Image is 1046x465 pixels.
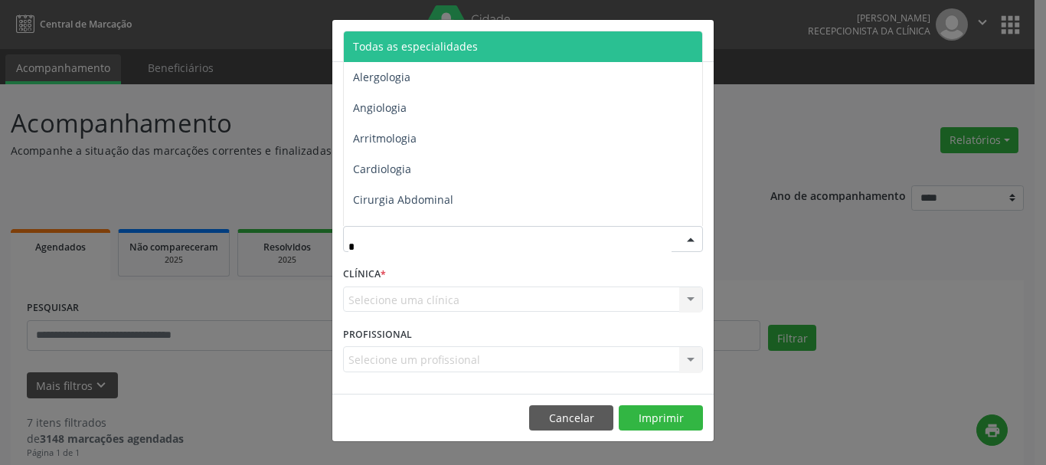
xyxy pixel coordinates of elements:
[683,20,714,57] button: Close
[353,192,453,207] span: Cirurgia Abdominal
[343,263,386,287] label: CLÍNICA
[353,39,478,54] span: Todas as especialidades
[353,131,417,146] span: Arritmologia
[353,223,488,237] span: Cirurgia Cabeça e Pescoço
[353,162,411,176] span: Cardiologia
[529,405,613,431] button: Cancelar
[619,405,703,431] button: Imprimir
[343,323,412,346] label: PROFISSIONAL
[353,100,407,115] span: Angiologia
[353,70,410,84] span: Alergologia
[343,31,518,51] h5: Relatório de agendamentos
